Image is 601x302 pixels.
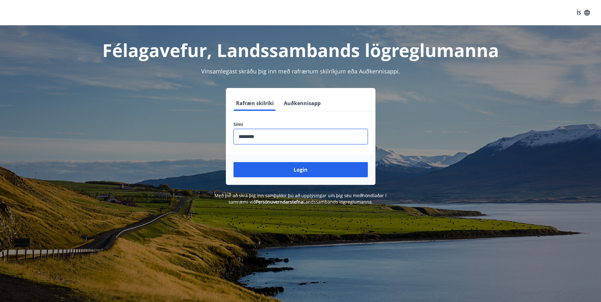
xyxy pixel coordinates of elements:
[201,67,400,75] span: Vinsamlegast skráðu þig inn með rafrænum skilríkjum eða Auðkennisappi.
[80,38,521,62] h1: Félagavefur, Landssambands lögreglumanna
[256,199,303,205] a: Persónuverndarstefna
[233,96,276,111] button: Rafræn skilríki
[233,162,368,177] button: Login
[214,192,387,205] span: Með því að skrá þig inn samþykkir þú að upplýsingar um þig séu meðhöndlaðar í samræmi við Landssa...
[233,121,368,128] label: Sími
[573,7,593,18] button: ÍS
[281,96,323,111] button: Auðkennisapp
